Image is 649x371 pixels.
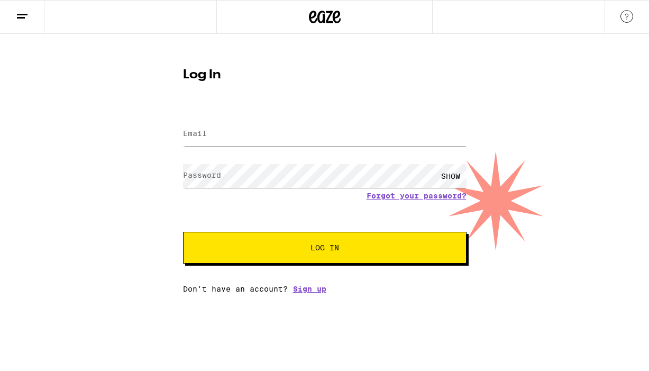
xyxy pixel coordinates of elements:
span: Log In [310,244,339,251]
a: Sign up [293,285,326,293]
button: Log In [183,232,467,264]
div: Don't have an account? [183,285,467,293]
h1: Log In [183,69,467,82]
label: Email [183,129,207,138]
label: Password [183,171,221,179]
div: SHOW [435,164,467,188]
input: Email [183,122,467,146]
a: Forgot your password? [367,192,467,200]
